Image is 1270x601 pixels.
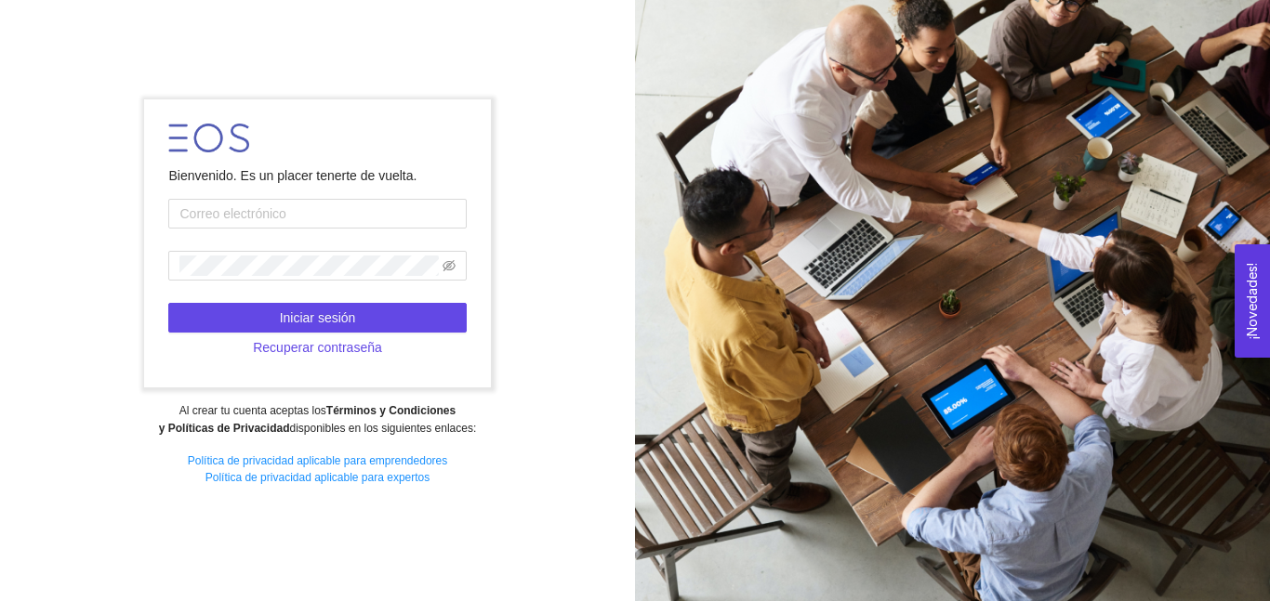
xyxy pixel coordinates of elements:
[12,402,622,438] div: Al crear tu cuenta aceptas los disponibles en los siguientes enlaces:
[443,259,456,272] span: eye-invisible
[168,124,249,152] img: LOGO
[168,340,466,355] a: Recuperar contraseña
[168,199,466,229] input: Correo electrónico
[188,454,448,467] a: Política de privacidad aplicable para emprendedores
[168,333,466,362] button: Recuperar contraseña
[280,307,356,328] span: Iniciar sesión
[205,471,430,484] a: Política de privacidad aplicable para expertos
[159,404,456,435] strong: Términos y Condiciones y Políticas de Privacidad
[168,303,466,333] button: Iniciar sesión
[168,165,466,186] div: Bienvenido. Es un placer tenerte de vuelta.
[253,337,382,358] span: Recuperar contraseña
[1235,244,1270,358] button: Open Feedback Widget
